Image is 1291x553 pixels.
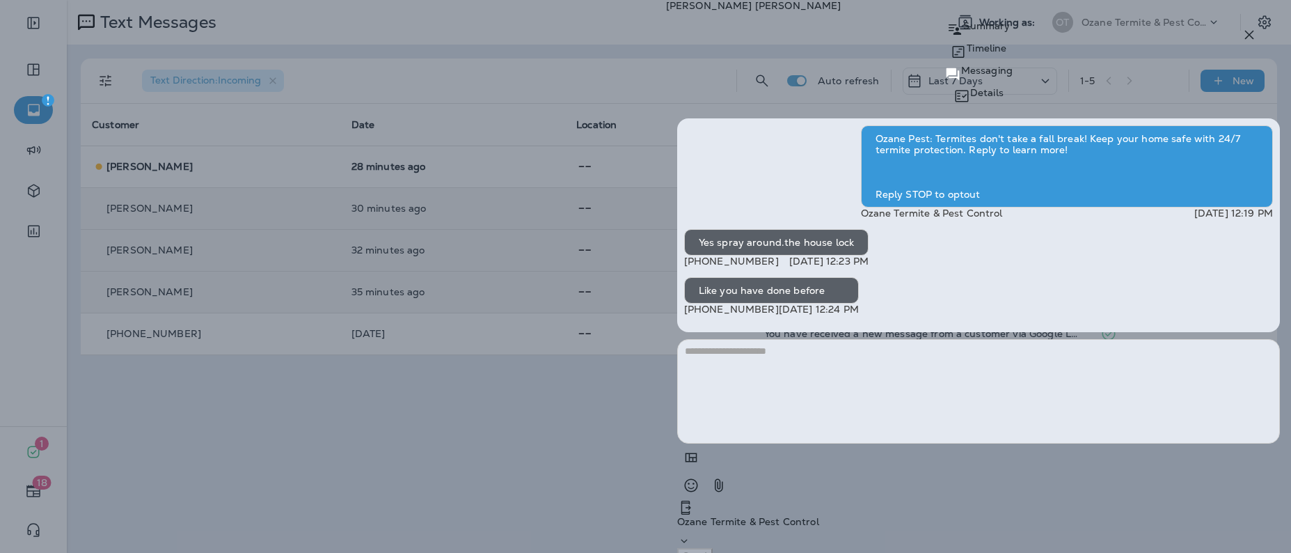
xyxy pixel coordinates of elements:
p: [DATE] 12:24 PM [779,304,859,315]
div: Yes spray around.the house lock [684,229,869,256]
p: [PHONE_NUMBER] [684,256,779,267]
p: Ozane Termite & Pest Control [861,208,1003,219]
button: Select an emoji [677,472,705,499]
p: Details [970,87,1004,98]
p: Timeline [967,42,1006,54]
p: Ozane Termite & Pest Control [677,516,1280,527]
div: Like you have done before [684,277,859,304]
p: [DATE] 12:23 PM [789,256,869,267]
p: Messaging [961,65,1013,76]
div: Ozane Pest: Termites don't take a fall break! Keep your home safe with 24/7 termite protection. R... [861,125,1273,208]
p: Summary [963,20,1010,31]
p: [DATE] 12:19 PM [1194,208,1273,219]
div: +1 (732) 702-5770 [677,499,1280,548]
button: Add in a premade template [677,444,705,472]
p: [PHONE_NUMBER] [684,304,779,315]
